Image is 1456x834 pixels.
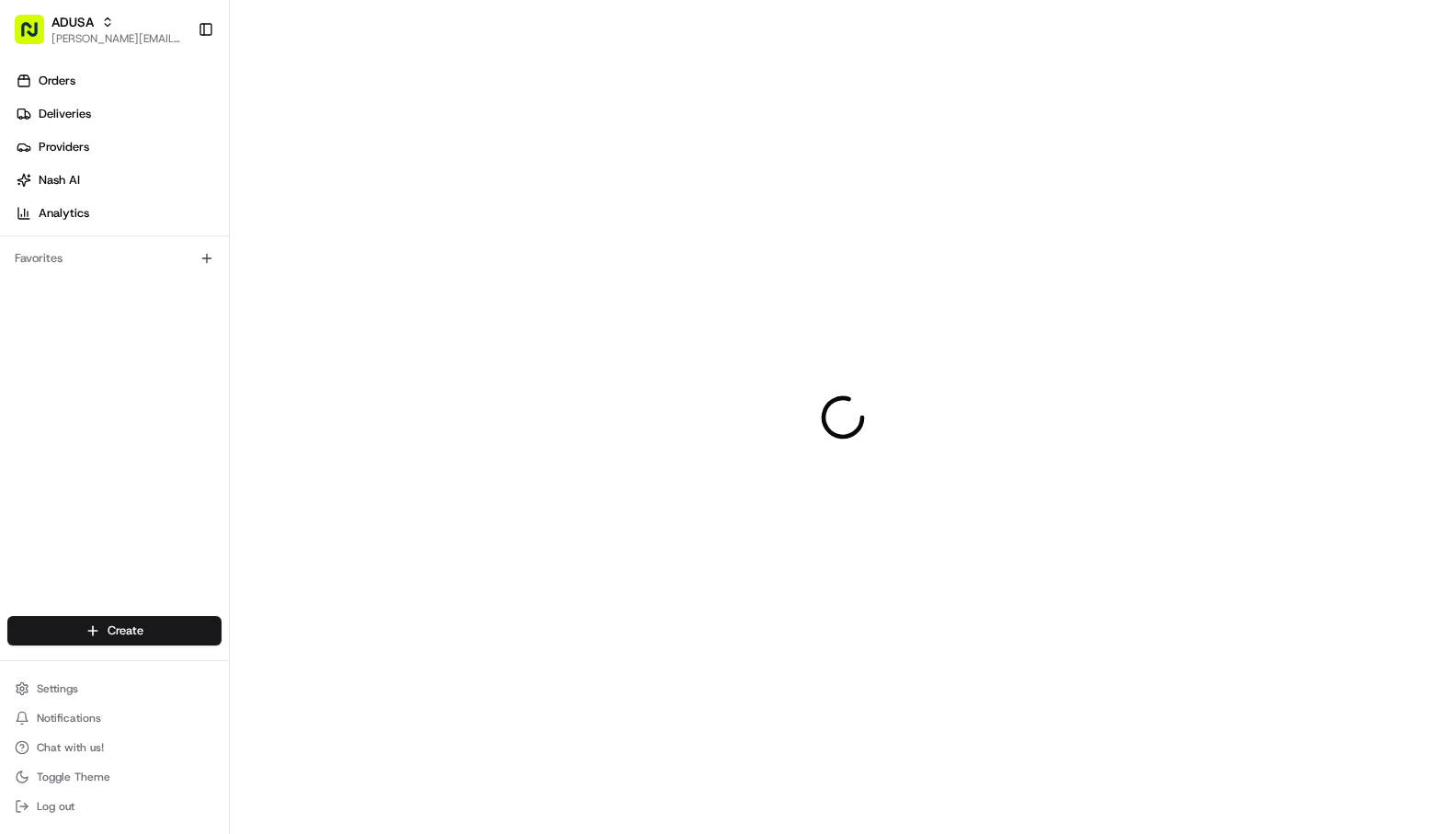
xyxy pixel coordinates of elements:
span: Orders [39,73,75,89]
span: Log out [37,799,74,814]
a: Analytics [7,199,229,228]
button: ADUSA[PERSON_NAME][EMAIL_ADDRESS][PERSON_NAME][DOMAIN_NAME] [7,7,190,51]
span: Toggle Theme [37,770,110,784]
a: Nash AI [7,166,229,195]
button: Settings [7,676,222,702]
a: Providers [7,132,229,162]
span: Analytics [39,205,89,222]
button: Log out [7,794,222,819]
span: Create [108,623,143,639]
span: Chat with us! [37,740,104,755]
div: Favorites [7,244,222,273]
span: Deliveries [39,106,91,122]
button: [PERSON_NAME][EMAIL_ADDRESS][PERSON_NAME][DOMAIN_NAME] [51,31,183,46]
button: Create [7,616,222,645]
a: Deliveries [7,99,229,129]
button: Toggle Theme [7,764,222,790]
a: Orders [7,66,229,96]
span: Notifications [37,711,101,725]
button: Notifications [7,705,222,731]
span: Nash AI [39,172,80,189]
button: Chat with us! [7,735,222,760]
span: Settings [37,681,78,696]
span: Providers [39,139,89,155]
button: ADUSA [51,13,94,31]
